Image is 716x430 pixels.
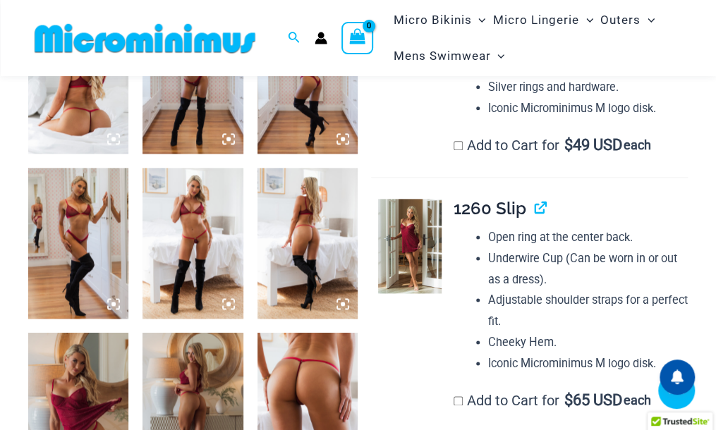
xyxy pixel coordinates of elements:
[488,227,688,248] li: Open ring at the center back.
[288,30,301,47] a: Search icon link
[454,396,463,405] input: Add to Cart for$65 USD each
[393,2,471,38] span: Micro Bikinis
[142,168,243,319] img: Guilty Pleasures Red 1045 Bra 689 Micro
[493,2,579,38] span: Micro Lingerie
[488,248,688,290] li: Underwire Cup (Can be worn in or out as a dress).
[488,98,688,119] li: Iconic Microminimus M logo disk.
[490,2,597,38] a: Micro LingerieMenu ToggleMenu Toggle
[389,2,489,38] a: Micro BikinisMenu ToggleMenu Toggle
[600,2,641,38] span: Outers
[488,353,688,374] li: Iconic Microminimus M logo disk.
[454,137,651,154] label: Add to Cart for
[142,4,243,154] img: Guilty Pleasures Red 1045 Bra 6045 Thong
[624,393,651,407] span: each
[641,2,655,38] span: Menu Toggle
[564,393,622,407] span: 65 USD
[564,138,622,152] span: 49 USD
[29,23,261,54] img: MM SHOP LOGO FLAT
[315,32,327,44] a: Account icon link
[454,198,526,219] span: 1260 Slip
[564,136,573,154] span: $
[488,332,688,353] li: Cheeky Hem.
[488,290,688,331] li: Adjustable shoulder straps for a perfect fit.
[454,141,463,150] input: Add to Cart for$49 USD each
[624,138,651,152] span: each
[471,2,485,38] span: Menu Toggle
[454,392,651,409] label: Add to Cart for
[490,38,504,74] span: Menu Toggle
[488,77,688,98] li: Silver rings and hardware.
[597,2,658,38] a: OutersMenu ToggleMenu Toggle
[389,38,508,74] a: Mens SwimwearMenu ToggleMenu Toggle
[257,4,358,154] img: Guilty Pleasures Red 1045 Bra 6045 Thong
[28,168,128,319] img: Guilty Pleasures Red 1045 Bra 6045 Thong
[28,4,128,154] img: Guilty Pleasures Red 1045 Bra 689 Micro
[393,38,490,74] span: Mens Swimwear
[257,168,358,319] img: Guilty Pleasures Red 1045 Bra 689 Micro
[564,391,573,409] span: $
[341,22,374,54] a: View Shopping Cart, empty
[378,199,442,294] img: Guilty Pleasures Red 1260 Slip
[579,2,593,38] span: Menu Toggle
